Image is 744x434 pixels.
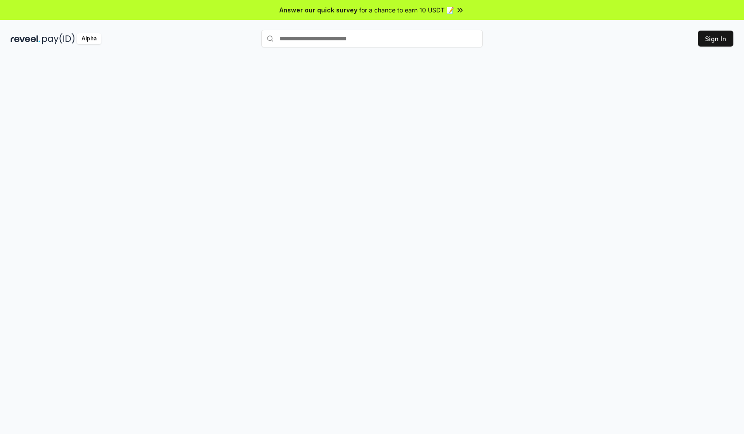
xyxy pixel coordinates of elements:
[359,5,454,15] span: for a chance to earn 10 USDT 📝
[77,33,101,44] div: Alpha
[279,5,357,15] span: Answer our quick survey
[698,31,733,47] button: Sign In
[42,33,75,44] img: pay_id
[11,33,40,44] img: reveel_dark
